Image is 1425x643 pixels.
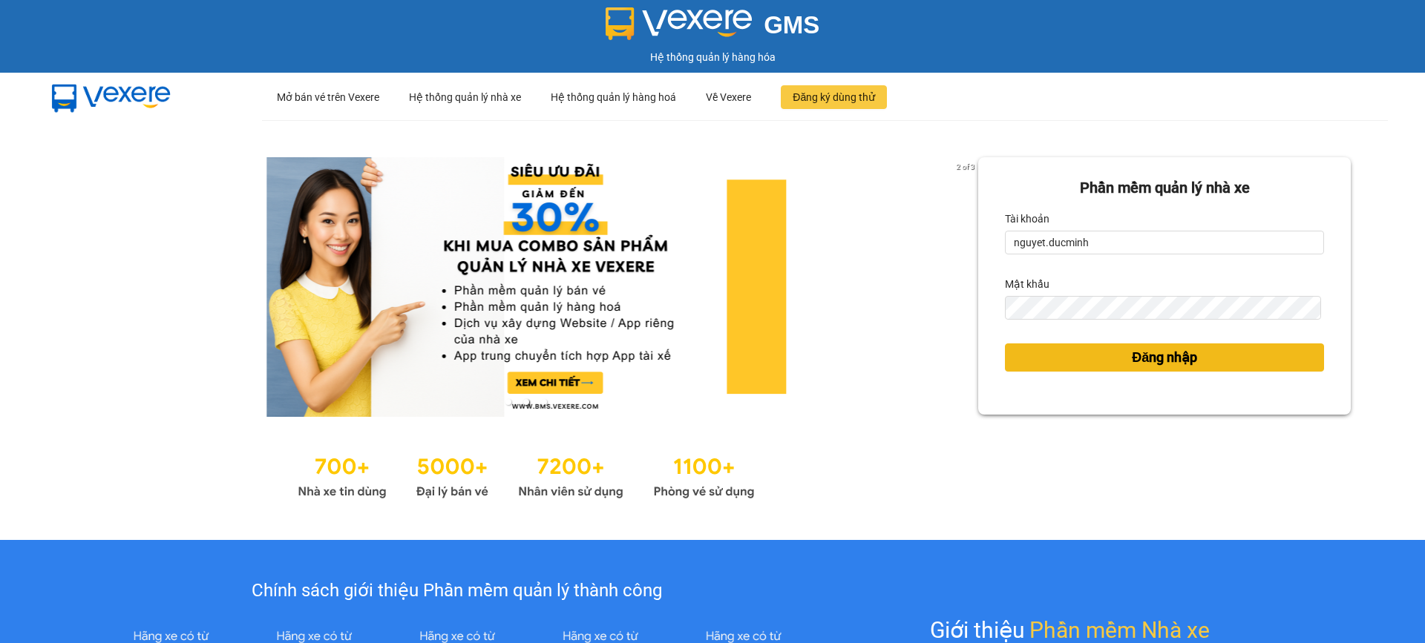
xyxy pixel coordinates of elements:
[1005,231,1324,254] input: Tài khoản
[298,446,755,503] img: Statistics.png
[781,85,887,109] button: Đăng ký dùng thử
[551,73,676,121] div: Hệ thống quản lý hàng hoá
[957,157,978,417] button: next slide / item
[606,7,753,40] img: logo 2
[37,73,186,122] img: mbUUG5Q.png
[606,22,820,34] a: GMS
[1005,296,1320,320] input: Mật khẩu
[1005,272,1049,296] label: Mật khẩu
[706,73,751,121] div: Về Vexere
[764,11,819,39] span: GMS
[541,399,547,405] li: slide item 3
[74,157,95,417] button: previous slide / item
[1005,207,1049,231] label: Tài khoản
[523,399,529,405] li: slide item 2
[4,49,1421,65] div: Hệ thống quản lý hàng hóa
[952,157,978,177] p: 2 of 3
[505,399,511,405] li: slide item 1
[277,73,379,121] div: Mở bán vé trên Vexere
[793,89,875,105] span: Đăng ký dùng thử
[1005,343,1324,372] button: Đăng nhập
[1132,347,1197,368] span: Đăng nhập
[1005,177,1324,200] div: Phần mềm quản lý nhà xe
[409,73,521,121] div: Hệ thống quản lý nhà xe
[99,577,814,605] div: Chính sách giới thiệu Phần mềm quản lý thành công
